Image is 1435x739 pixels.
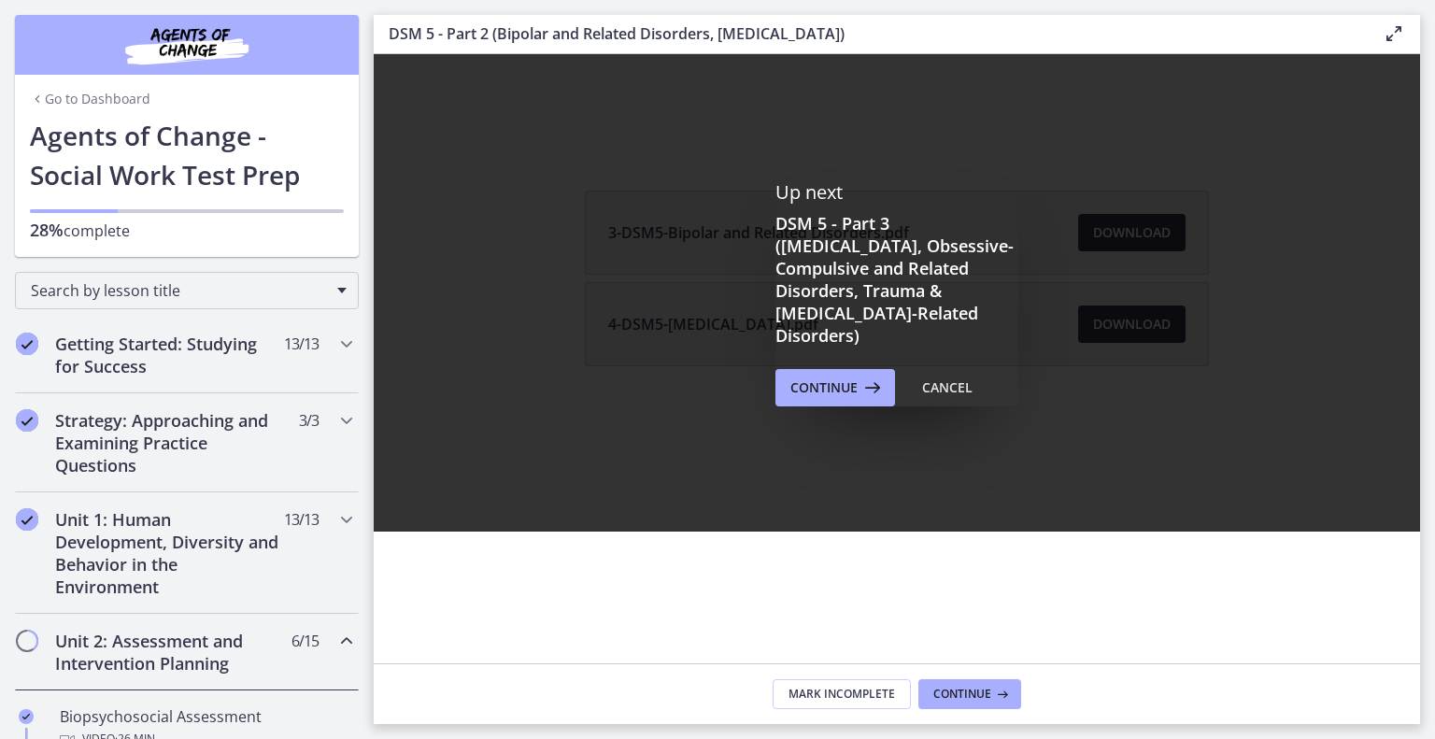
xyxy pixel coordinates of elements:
i: Completed [16,508,38,531]
a: Go to Dashboard [30,90,150,108]
i: Completed [16,333,38,355]
h2: Strategy: Approaching and Examining Practice Questions [55,409,283,476]
button: Continue [918,679,1021,709]
h3: DSM 5 - Part 3 ([MEDICAL_DATA], Obsessive-Compulsive and Related Disorders, Trauma & [MEDICAL_DAT... [775,212,1018,347]
span: Search by lesson title [31,280,328,301]
img: Agents of Change [75,22,299,67]
h2: Unit 2: Assessment and Intervention Planning [55,630,283,675]
span: Continue [933,687,991,702]
span: 6 / 15 [291,630,319,652]
span: 28% [30,219,64,241]
span: 13 / 13 [284,333,319,355]
h1: Agents of Change - Social Work Test Prep [30,116,344,194]
h2: Unit 1: Human Development, Diversity and Behavior in the Environment [55,508,283,598]
i: Completed [19,709,34,724]
span: 13 / 13 [284,508,319,531]
div: Cancel [922,377,973,399]
div: Search by lesson title [15,272,359,309]
h3: DSM 5 - Part 2 (Bipolar and Related Disorders, [MEDICAL_DATA]) [389,22,1353,45]
button: Mark Incomplete [773,679,911,709]
span: 3 / 3 [299,409,319,432]
span: Continue [790,377,858,399]
h2: Getting Started: Studying for Success [55,333,283,377]
i: Completed [16,409,38,432]
button: Cancel [907,369,987,406]
span: Mark Incomplete [789,687,895,702]
button: Continue [775,369,895,406]
p: complete [30,219,344,242]
p: Up next [775,180,1018,205]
